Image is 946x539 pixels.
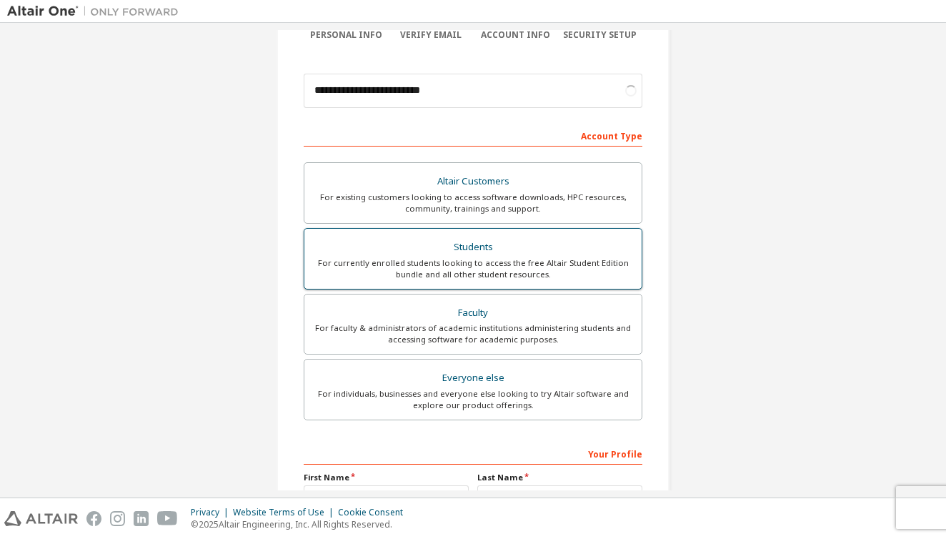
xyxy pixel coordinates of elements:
[389,29,474,41] div: Verify Email
[313,322,633,345] div: For faculty & administrators of academic institutions administering students and accessing softwa...
[304,29,389,41] div: Personal Info
[313,303,633,323] div: Faculty
[157,511,178,526] img: youtube.svg
[191,507,233,518] div: Privacy
[313,388,633,411] div: For individuals, businesses and everyone else looking to try Altair software and explore our prod...
[134,511,149,526] img: linkedin.svg
[313,237,633,257] div: Students
[313,257,633,280] div: For currently enrolled students looking to access the free Altair Student Edition bundle and all ...
[477,472,642,483] label: Last Name
[304,124,642,147] div: Account Type
[338,507,412,518] div: Cookie Consent
[233,507,338,518] div: Website Terms of Use
[4,511,78,526] img: altair_logo.svg
[313,368,633,388] div: Everyone else
[304,472,469,483] label: First Name
[304,442,642,465] div: Your Profile
[558,29,643,41] div: Security Setup
[191,518,412,530] p: © 2025 Altair Engineering, Inc. All Rights Reserved.
[313,172,633,192] div: Altair Customers
[7,4,186,19] img: Altair One
[313,192,633,214] div: For existing customers looking to access software downloads, HPC resources, community, trainings ...
[473,29,558,41] div: Account Info
[110,511,125,526] img: instagram.svg
[86,511,101,526] img: facebook.svg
